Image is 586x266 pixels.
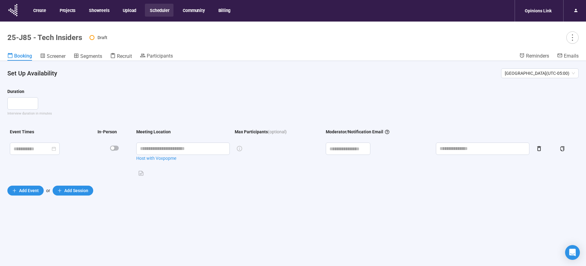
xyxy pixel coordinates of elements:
button: Community [178,4,209,17]
div: Meeting Location [136,128,171,135]
div: Event Times [10,128,34,135]
span: copy [560,146,565,151]
span: Draft [98,35,107,40]
div: Interview duration in minutes [7,111,579,116]
a: Screener [40,53,66,61]
button: Projects [55,4,80,17]
button: more [566,31,579,44]
div: Max Participants [235,128,268,135]
span: Reminders [526,53,549,59]
div: In-Person [98,128,117,135]
div: or [7,186,579,195]
button: Showreels [84,4,114,17]
div: Moderator/Notification Email [326,128,390,135]
button: Upload [118,4,141,17]
button: plusAdd Session [53,186,93,195]
span: (optional) [268,128,287,135]
span: more [568,33,576,42]
button: Billing [213,4,235,17]
span: [GEOGRAPHIC_DATA] ( UTC-05:00 ) [505,69,575,78]
button: copy [557,144,567,154]
div: Duration [7,88,24,95]
span: Add Event [19,187,39,194]
a: Recruit [110,53,132,61]
button: Scheduler [145,4,173,17]
h4: Set Up Availability [7,69,496,78]
a: Reminders [519,53,549,60]
a: Host with Voxpopme [136,155,230,162]
span: Recruit [117,53,132,59]
a: Booking [7,53,32,61]
span: Booking [14,53,32,59]
span: Add Session [64,187,88,194]
h1: 25-J85 - Tech Insiders [7,33,82,42]
span: Participants [147,53,173,59]
button: plusAdd Event [7,186,44,195]
a: Emails [557,53,579,60]
span: Segments [80,53,102,59]
span: plus [12,188,17,193]
a: Segments [74,53,102,61]
button: Create [28,4,50,17]
a: Participants [140,53,173,60]
div: Opinions Link [521,5,555,17]
span: Emails [564,53,579,59]
span: Screener [47,53,66,59]
span: plus [58,188,62,193]
div: Open Intercom Messenger [565,245,580,260]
